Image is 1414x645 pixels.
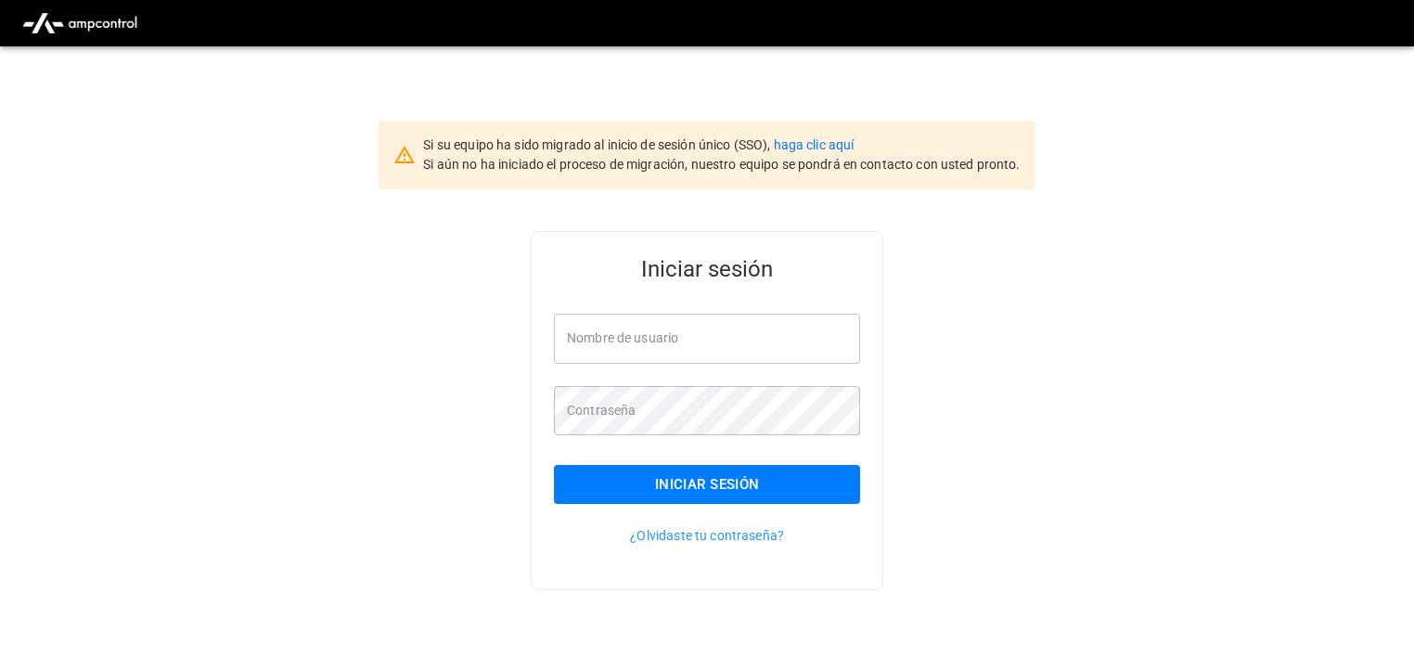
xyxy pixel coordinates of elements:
[554,465,860,504] button: Iniciar sesión
[554,254,860,284] h5: Iniciar sesión
[423,157,1020,172] span: Si aún no ha iniciado el proceso de migración, nuestro equipo se pondrá en contacto con usted pro...
[423,137,773,152] span: Si su equipo ha sido migrado al inicio de sesión único (SSO),
[15,6,145,41] img: ampcontrol.io logo
[774,137,855,152] a: haga clic aquí
[554,526,860,545] p: ¿Olvidaste tu contraseña?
